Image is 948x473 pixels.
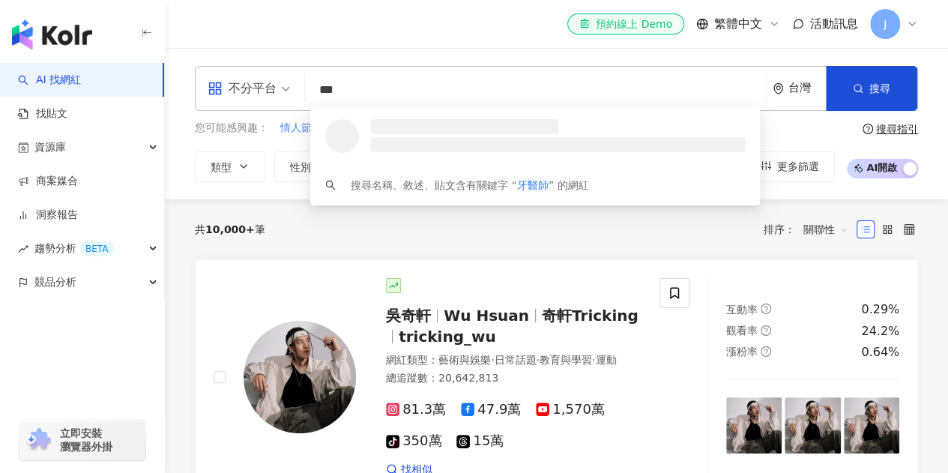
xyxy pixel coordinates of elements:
a: searchAI 找網紅 [18,73,81,88]
img: logo [12,19,92,49]
span: 更多篩選 [777,160,819,172]
span: 1,570萬 [536,402,605,418]
a: chrome extension立即安裝 瀏覽器外掛 [19,420,145,460]
img: post-image [726,397,782,453]
span: 漲粉率 [726,346,758,358]
div: 搜尋指引 [876,123,918,135]
span: 奇軒Tricking [542,307,638,325]
div: BETA [79,241,114,256]
span: 搜尋 [869,82,890,94]
a: 找貼文 [18,106,67,121]
a: 洞察報告 [18,208,78,223]
div: 不分平台 [208,76,277,100]
span: · [491,354,494,366]
span: Wu Hsuan [444,307,529,325]
span: search [325,180,336,190]
button: 更多篩選 [745,151,835,181]
span: 教育與學習 [540,354,592,366]
span: 類型 [211,161,232,173]
img: KOL Avatar [244,321,356,433]
a: 商案媒合 [18,174,78,189]
span: 運動 [595,354,616,366]
div: 台灣 [788,82,826,94]
span: question-circle [761,346,771,357]
span: 情人節 [280,121,312,136]
div: 總追蹤數 ： 20,642,813 [386,371,641,386]
span: · [536,354,539,366]
div: 0.29% [861,301,899,318]
span: tricking_wu [399,328,496,346]
div: 搜尋名稱、敘述、貼文含有關鍵字 “ ” 的網紅 [351,177,588,193]
span: 吳奇軒 [386,307,431,325]
span: rise [18,244,28,254]
button: 情人節 [280,120,313,136]
img: chrome extension [24,428,53,452]
img: post-image [844,397,899,453]
span: 47.9萬 [461,402,521,418]
a: 預約線上 Demo [567,13,684,34]
span: 資源庫 [34,130,66,164]
span: 15萬 [456,433,504,449]
span: 81.3萬 [386,402,446,418]
span: appstore [208,81,223,96]
span: 藝術與娛樂 [438,354,491,366]
img: post-image [785,397,840,453]
div: 24.2% [861,323,899,340]
span: 立即安裝 瀏覽器外掛 [60,427,112,454]
span: 趨勢分析 [34,232,114,265]
button: 搜尋 [826,66,917,111]
span: 繁體中文 [714,16,762,32]
span: question-circle [863,124,873,134]
span: 關聯性 [803,217,848,241]
span: question-circle [761,304,771,314]
div: 0.64% [861,344,899,361]
div: 網紅類型 ： [386,353,641,368]
button: 性別 [274,151,345,181]
span: question-circle [761,325,771,336]
span: 互動率 [726,304,758,316]
span: 日常話題 [494,354,536,366]
span: 活動訊息 [810,16,858,31]
span: 10,000+ [205,223,255,235]
span: 350萬 [386,433,441,449]
span: 牙醫師 [517,179,549,191]
span: 觀看率 [726,325,758,337]
span: 您可能感興趣： [195,121,268,136]
span: environment [773,83,784,94]
div: 預約線上 Demo [579,16,672,31]
div: 排序： [764,217,857,241]
span: 競品分析 [34,265,76,299]
span: · [592,354,595,366]
span: 性別 [290,161,311,173]
button: 類型 [195,151,265,181]
div: 共 筆 [195,223,265,235]
span: J [884,16,887,32]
